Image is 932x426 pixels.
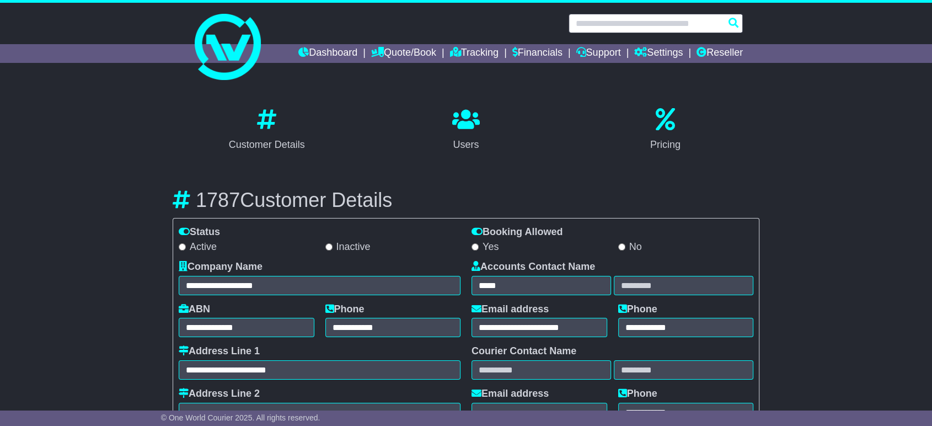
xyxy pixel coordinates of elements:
a: Dashboard [298,44,357,63]
label: Booking Allowed [472,226,563,238]
label: Yes [472,241,499,253]
a: Support [576,44,620,63]
input: No [618,243,625,251]
label: Accounts Contact Name [472,261,595,273]
label: Company Name [179,261,263,273]
label: Email address [472,303,549,316]
label: Courier Contact Name [472,345,576,358]
input: Inactive [325,243,333,251]
div: Customer Details [229,137,305,152]
label: No [618,241,642,253]
label: Phone [618,388,657,400]
div: Pricing [650,137,681,152]
a: Pricing [643,104,688,156]
input: Active [179,243,186,251]
span: © One World Courier 2025. All rights reserved. [161,413,320,422]
label: Phone [325,303,365,316]
div: Users [452,137,480,152]
a: Settings [634,44,683,63]
label: Email address [472,388,549,400]
h3: Customer Details [173,189,759,211]
label: Inactive [325,241,371,253]
label: Active [179,241,217,253]
label: Address Line 2 [179,388,260,400]
a: Reseller [697,44,743,63]
label: Status [179,226,220,238]
input: Yes [472,243,479,251]
a: Customer Details [222,104,312,156]
span: 1787 [196,189,240,211]
label: Phone [618,303,657,316]
a: Quote/Book [371,44,436,63]
a: Tracking [450,44,499,63]
label: ABN [179,303,210,316]
label: Address Line 1 [179,345,260,358]
a: Users [445,104,487,156]
a: Financials [512,44,563,63]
